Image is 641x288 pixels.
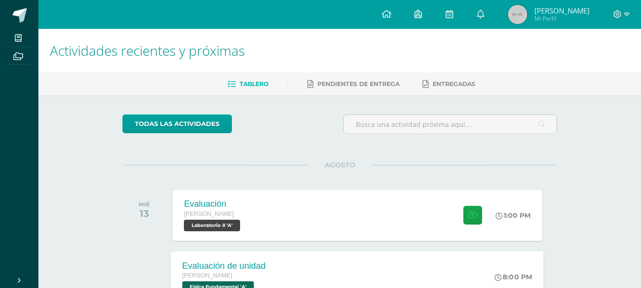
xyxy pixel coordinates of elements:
span: Entregadas [433,80,475,88]
div: 13 [139,208,150,219]
span: Laboratorio II 'A' [184,220,240,231]
div: Evaluación de unidad [182,261,266,271]
div: MIÉ [139,201,150,208]
span: Mi Perfil [534,14,590,23]
span: [PERSON_NAME] [534,6,590,15]
span: Actividades recientes y próximas [50,41,245,60]
input: Busca una actividad próxima aquí... [344,115,556,134]
span: [PERSON_NAME] [182,272,233,279]
a: todas las Actividades [122,114,232,133]
a: Tablero [228,76,268,92]
span: [PERSON_NAME] [184,211,234,217]
span: Pendientes de entrega [317,80,399,88]
span: Tablero [240,80,268,88]
span: AGOSTO [309,161,371,169]
div: 1:00 PM [496,211,531,220]
a: Entregadas [423,76,475,92]
div: 8:00 PM [495,273,532,281]
img: 45x45 [508,5,527,24]
div: Evaluación [184,199,242,209]
a: Pendientes de entrega [307,76,399,92]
